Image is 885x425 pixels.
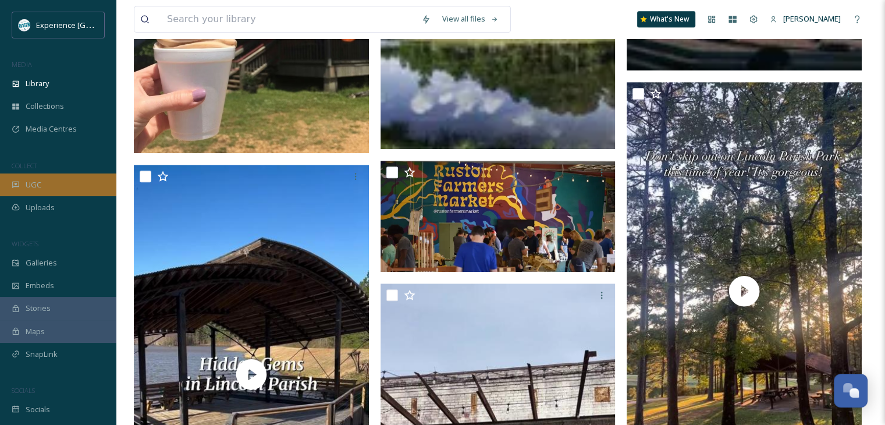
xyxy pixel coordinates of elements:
[26,123,77,134] span: Media Centres
[19,19,30,31] img: 24IZHUKKFBA4HCESFN4PRDEIEY.avif
[26,349,58,360] span: SnapLink
[26,179,41,190] span: UGC
[26,257,57,268] span: Galleries
[26,303,51,314] span: Stories
[12,386,35,395] span: SOCIALS
[12,60,32,69] span: MEDIA
[26,280,54,291] span: Embeds
[381,161,616,272] img: TLP-featured-image-3-1.jpg.webp
[161,6,415,32] input: Search your library
[26,404,50,415] span: Socials
[12,239,38,248] span: WIDGETS
[26,78,49,89] span: Library
[36,19,151,30] span: Experience [GEOGRAPHIC_DATA]
[834,374,868,408] button: Open Chat
[26,101,64,112] span: Collections
[783,13,841,24] span: [PERSON_NAME]
[436,8,504,30] a: View all files
[26,326,45,337] span: Maps
[637,11,695,27] a: What's New
[12,161,37,170] span: COLLECT
[26,202,55,213] span: Uploads
[764,8,847,30] a: [PERSON_NAME]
